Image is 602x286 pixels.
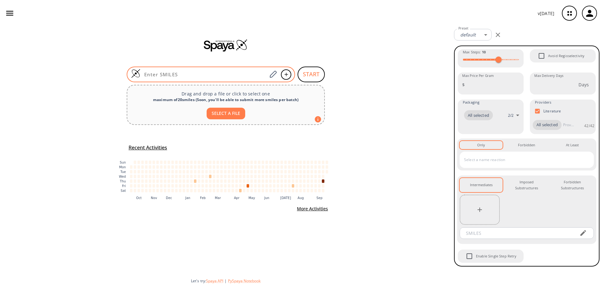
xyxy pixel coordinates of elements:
img: Logo Spaya [131,69,140,78]
text: Wed [119,175,126,178]
text: Oct [136,196,142,199]
p: 42 / 42 [584,123,594,128]
button: Intermediates [460,178,503,192]
span: Packaging [463,100,479,105]
p: $ [462,81,465,88]
input: Enter SMILES [140,71,267,78]
button: Forbidden Substructures [551,178,594,192]
label: Max Price Per Gram [462,73,494,78]
button: Forbidden [505,141,548,149]
div: Imposed Substructures [510,179,543,191]
input: Select a name reaction [462,155,582,165]
text: Fri [122,184,126,188]
text: [DATE] [280,196,291,199]
span: Providers [535,100,551,105]
div: Intermediates [470,182,493,188]
label: Preset [458,26,468,31]
span: Enable Single Step Retry [463,250,476,263]
span: Max Steps : [463,49,486,55]
input: Provider name [562,120,575,130]
div: Forbidden Substructures [556,179,589,191]
button: SELECT A FILE [207,108,245,119]
div: Let's try: [191,278,449,283]
p: Drag and drop a file or click to select one [132,90,319,97]
text: Nov [151,196,157,199]
text: Sep [316,196,322,199]
span: Avoid Regioselectivity [535,49,548,62]
p: Literature [543,108,561,114]
text: Tue [120,170,126,174]
input: SMILES [462,227,574,239]
div: Only [477,142,485,148]
span: Enable Single Step Retry [476,253,517,259]
button: PySpaya Notebook [228,278,261,283]
div: maximum of 20 smiles ( Soon, you'll be able to submit more smiles per batch ) [132,97,319,103]
h5: Recent Activities [129,144,167,151]
text: Jun [264,196,269,199]
p: v [DATE] [538,10,554,17]
button: START [298,67,325,82]
button: More Activities [294,203,330,215]
strong: 10 [482,50,486,54]
text: Sun [120,161,126,164]
g: x-axis tick label [136,196,323,199]
text: May [248,196,255,199]
span: Avoid Regioselectivity [548,53,584,59]
text: Apr [234,196,240,199]
img: Spaya logo [204,39,248,51]
label: Max Delivery Days [534,73,563,78]
span: | [223,278,228,283]
button: Recent Activities [126,143,170,153]
p: 2 / 2 [508,113,514,118]
button: Only [460,141,503,149]
text: Mar [215,196,221,199]
text: Jan [185,196,190,199]
span: All selected [464,112,493,119]
span: All selected [533,122,562,128]
p: Days [578,81,589,88]
text: Mon [119,165,126,169]
text: Thu [119,180,126,183]
g: y-axis tick label [119,161,126,192]
button: At Least [551,141,594,149]
text: Feb [200,196,206,199]
div: At Least [566,142,579,148]
em: default [460,32,476,38]
div: Forbidden [518,142,535,148]
text: Sat [121,189,126,192]
button: Spaya API [206,278,223,283]
button: Imposed Substructures [505,178,548,192]
div: When Single Step Retry is enabled, if no route is found during retrosynthesis, a retry is trigger... [457,249,524,263]
text: Aug [298,196,304,199]
g: cell [130,160,328,192]
text: Dec [166,196,172,199]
